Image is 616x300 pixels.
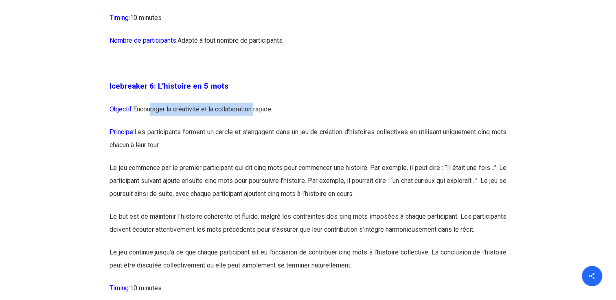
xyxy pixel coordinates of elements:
span: Nombre de participants: [110,37,178,44]
span: Timing: [110,284,130,292]
p: Le but est de maintenir l’histoire cohérente et fluide, malgré les contraintes des cinq mots impo... [110,210,506,246]
p: Le jeu commence par le premier participant qui dit cinq mots pour commencer une histoire. Par exe... [110,161,506,210]
p: Les participants forment un cercle et s’engagent dans un jeu de création d’histoires collectives ... [110,126,506,161]
span: Icebreaker 6: L’histoire en 5 mots [110,82,228,91]
p: 10 minutes [110,11,506,34]
span: Objectif: [110,105,133,113]
p: Le jeu continue jusqu’à ce que chaque participant ait eu l’occasion de contribuer cinq mots à l’h... [110,246,506,282]
span: Timing: [110,14,130,22]
span: Principe: [110,128,134,136]
p: Encourager la créativité et la collaboration rapide. [110,103,506,126]
p: Adapté à tout nombre de participants. [110,34,506,57]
